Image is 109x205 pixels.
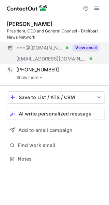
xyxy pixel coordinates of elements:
span: Add to email campaign [18,127,73,133]
button: save-profile-one-click [7,91,105,104]
div: Save to List / ATS / CRM [19,95,93,100]
button: Add to email campaign [7,124,105,136]
span: Notes [18,156,102,162]
a: Show more [16,75,105,80]
span: Find work email [18,142,102,148]
button: Reveal Button [73,44,99,51]
div: [PERSON_NAME] [7,20,52,27]
button: AI write personalized message [7,108,105,120]
img: ContactOut v5.3.10 [7,4,48,12]
span: [EMAIL_ADDRESS][DOMAIN_NAME] [16,56,87,62]
div: President, CEO and General Counsel - Breitbart News Network [7,28,105,40]
img: - [39,75,43,80]
span: [PHONE_NUMBER] [16,67,59,73]
button: Notes [7,154,105,164]
span: ***@[DOMAIN_NAME] [16,45,63,51]
span: AI write personalized message [19,111,91,117]
button: Find work email [7,140,105,150]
